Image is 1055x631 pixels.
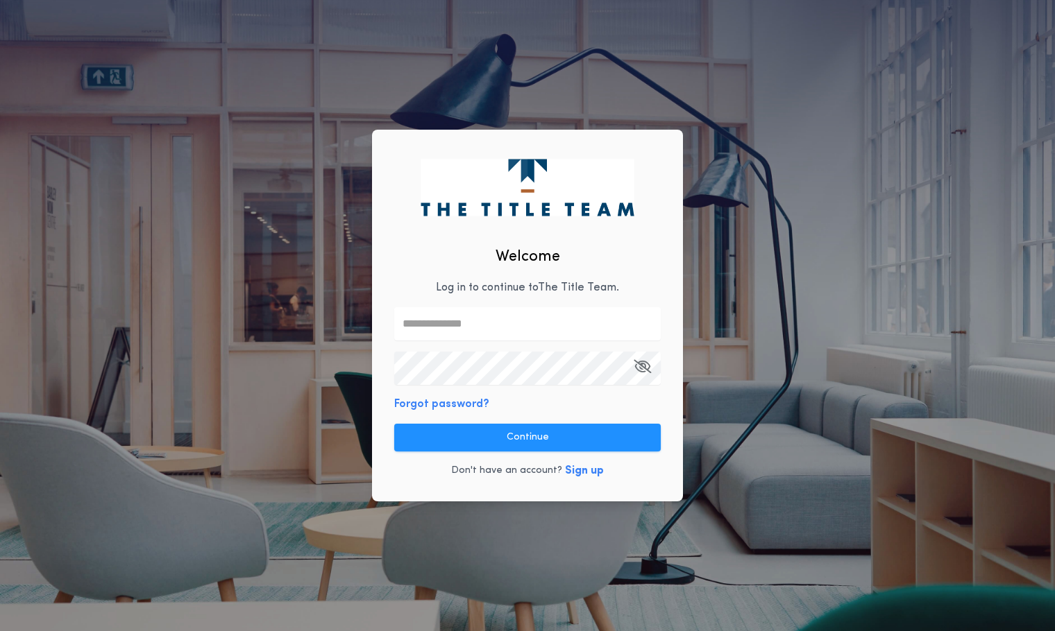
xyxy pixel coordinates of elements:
p: Log in to continue to The Title Team . [436,279,619,296]
p: Don't have an account? [451,464,562,478]
button: Continue [394,424,661,451]
button: Sign up [565,463,604,479]
img: logo [421,159,634,216]
button: Forgot password? [394,396,489,413]
h2: Welcome [496,245,560,268]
